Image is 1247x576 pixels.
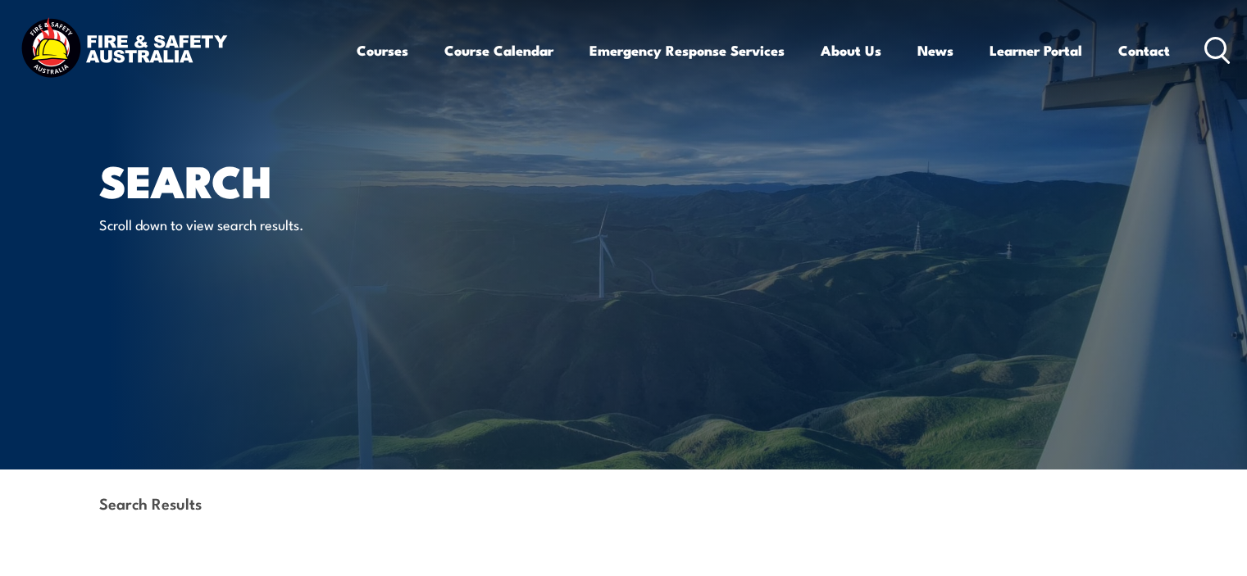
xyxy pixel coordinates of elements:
[917,29,953,72] a: News
[99,161,504,199] h1: Search
[357,29,408,72] a: Courses
[444,29,553,72] a: Course Calendar
[99,492,202,514] strong: Search Results
[821,29,881,72] a: About Us
[589,29,785,72] a: Emergency Response Services
[1118,29,1170,72] a: Contact
[99,215,398,234] p: Scroll down to view search results.
[990,29,1082,72] a: Learner Portal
